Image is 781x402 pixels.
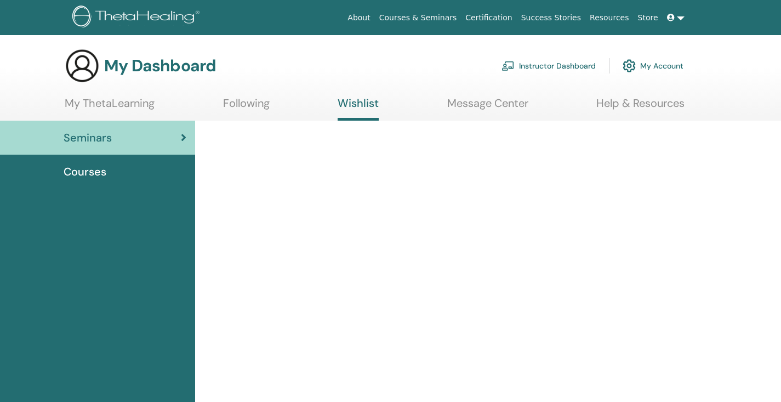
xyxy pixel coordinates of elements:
h3: My Dashboard [104,56,216,76]
a: Success Stories [517,8,585,28]
img: generic-user-icon.jpg [65,48,100,83]
span: Courses [64,163,106,180]
a: Help & Resources [596,97,685,118]
img: chalkboard-teacher.svg [501,61,515,71]
img: logo.png [72,5,203,30]
span: Seminars [64,129,112,146]
a: Courses & Seminars [375,8,461,28]
a: Certification [461,8,516,28]
img: cog.svg [623,56,636,75]
a: Instructor Dashboard [501,54,596,78]
a: My ThetaLearning [65,97,155,118]
a: Message Center [447,97,528,118]
a: Wishlist [338,97,379,121]
a: Store [634,8,663,28]
a: My Account [623,54,683,78]
a: About [343,8,374,28]
a: Resources [585,8,634,28]
a: Following [223,97,270,118]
